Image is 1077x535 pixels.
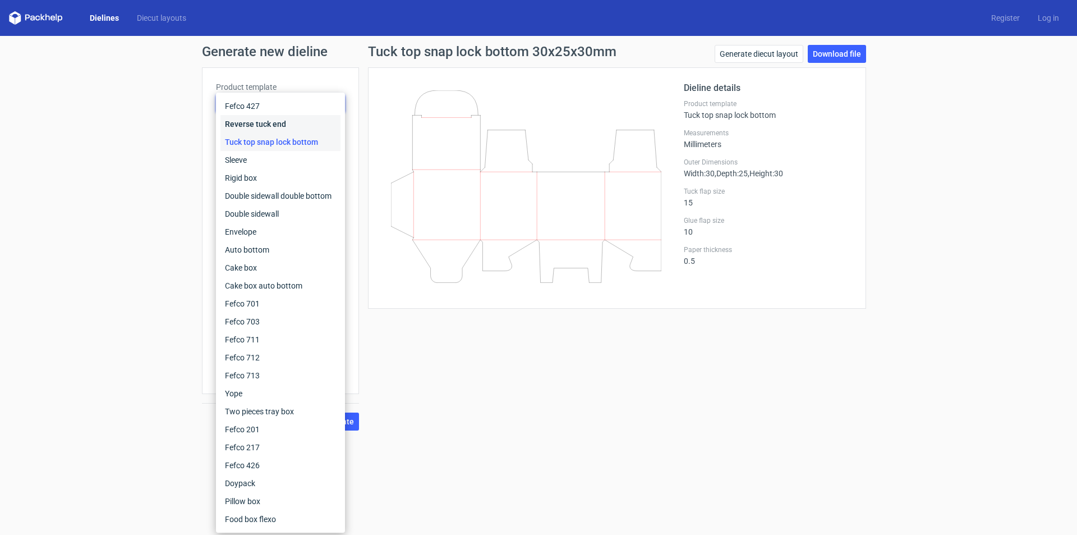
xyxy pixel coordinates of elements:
div: Millimeters [684,129,852,149]
div: Envelope [220,223,340,241]
div: 0.5 [684,245,852,266]
div: Double sidewall [220,205,340,223]
div: Yope [220,385,340,403]
div: Fefco 201 [220,420,340,438]
div: Fefco 713 [220,367,340,385]
span: Width : 30 [684,169,715,178]
a: Log in [1029,12,1068,24]
div: 15 [684,187,852,207]
div: Auto bottom [220,241,340,259]
span: , Depth : 25 [715,169,748,178]
label: Glue flap size [684,216,852,225]
div: Double sidewall double bottom [220,187,340,205]
h1: Tuck top snap lock bottom 30x25x30mm [368,45,616,58]
a: Dielines [81,12,128,24]
div: Pillow box [220,492,340,510]
div: Tuck top snap lock bottom [684,99,852,120]
div: Doypack [220,474,340,492]
div: Rigid box [220,169,340,187]
a: Generate diecut layout [715,45,803,63]
div: Cake box [220,259,340,277]
div: Tuck top snap lock bottom [220,133,340,151]
label: Paper thickness [684,245,852,254]
h2: Dieline details [684,81,852,95]
h1: Generate new dieline [202,45,875,58]
label: Tuck flap size [684,187,852,196]
a: Download file [808,45,866,63]
div: Reverse tuck end [220,115,340,133]
div: Fefco 703 [220,313,340,331]
a: Register [982,12,1029,24]
div: Fefco 426 [220,456,340,474]
div: 10 [684,216,852,236]
a: Diecut layouts [128,12,195,24]
div: Fefco 701 [220,295,340,313]
label: Product template [684,99,852,108]
label: Product template [216,81,345,93]
div: Fefco 711 [220,331,340,349]
div: Fefco 427 [220,97,340,115]
label: Measurements [684,129,852,138]
div: Two pieces tray box [220,403,340,420]
div: Cake box auto bottom [220,277,340,295]
span: , Height : 30 [748,169,783,178]
label: Outer Dimensions [684,158,852,167]
div: Fefco 712 [220,349,340,367]
div: Fefco 217 [220,438,340,456]
div: Sleeve [220,151,340,169]
div: Food box flexo [220,510,340,528]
